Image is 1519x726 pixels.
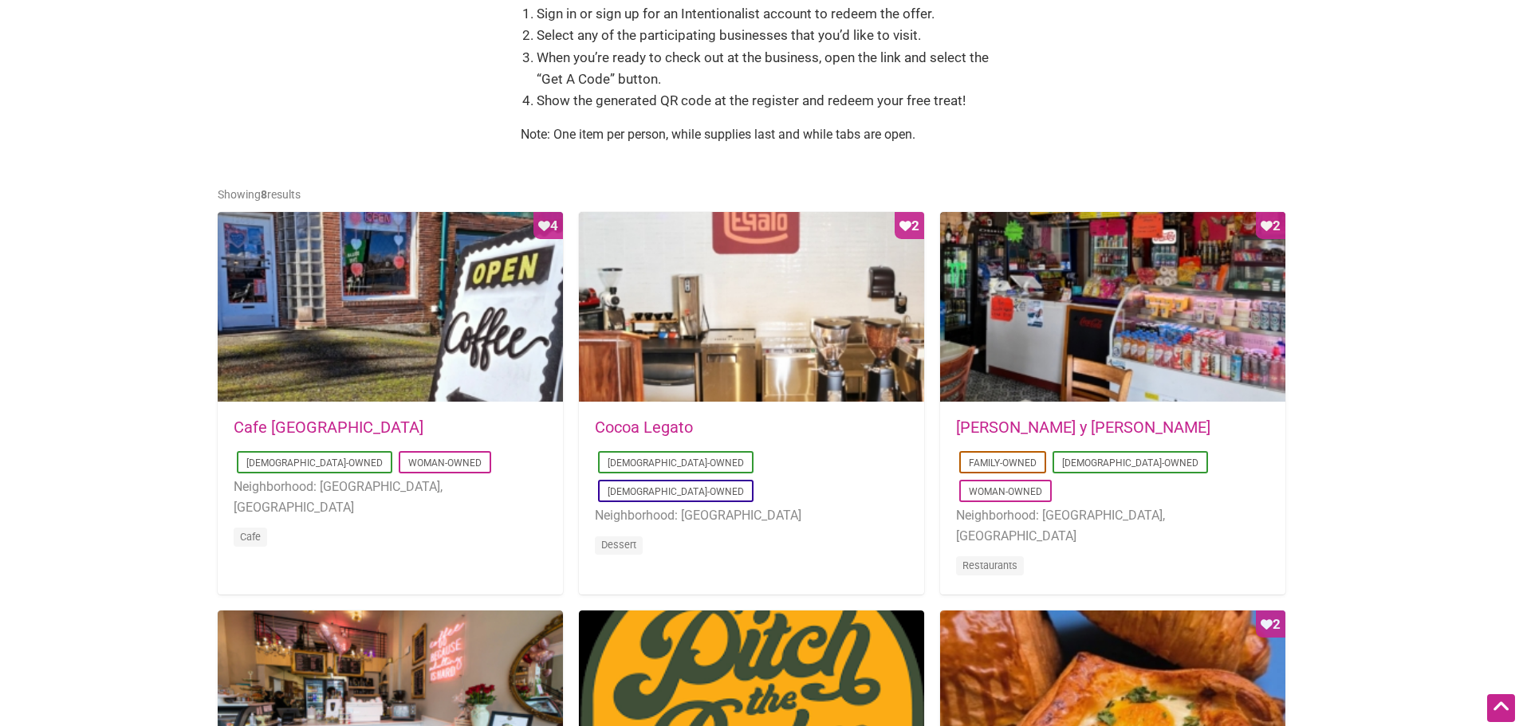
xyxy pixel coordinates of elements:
[962,559,1017,571] a: Restaurants
[956,418,1210,437] a: [PERSON_NAME] y [PERSON_NAME]
[246,457,383,469] a: [DEMOGRAPHIC_DATA]-Owned
[537,47,999,90] li: When you’re ready to check out at the business, open the link and select the “Get A Code” button.
[608,486,744,497] a: [DEMOGRAPHIC_DATA]-Owned
[1062,457,1198,469] a: [DEMOGRAPHIC_DATA]-Owned
[218,188,301,201] span: Showing results
[261,188,267,201] b: 8
[408,457,482,469] a: Woman-Owned
[595,505,908,526] li: Neighborhood: [GEOGRAPHIC_DATA]
[240,531,261,543] a: Cafe
[1487,694,1515,722] div: Scroll Back to Top
[521,124,999,145] p: Note: One item per person, while supplies last and while tabs are open.
[601,539,636,551] a: Dessert
[969,457,1037,469] a: Family-Owned
[595,418,693,437] a: Cocoa Legato
[608,457,744,469] a: [DEMOGRAPHIC_DATA]-Owned
[537,3,999,25] li: Sign in or sign up for an Intentionalist account to redeem the offer.
[537,25,999,46] li: Select any of the participating businesses that you’d like to visit.
[956,505,1269,546] li: Neighborhood: [GEOGRAPHIC_DATA], [GEOGRAPHIC_DATA]
[234,477,547,517] li: Neighborhood: [GEOGRAPHIC_DATA], [GEOGRAPHIC_DATA]
[234,418,423,437] a: Cafe [GEOGRAPHIC_DATA]
[537,90,999,112] li: Show the generated QR code at the register and redeem your free treat!
[969,486,1042,497] a: Woman-Owned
